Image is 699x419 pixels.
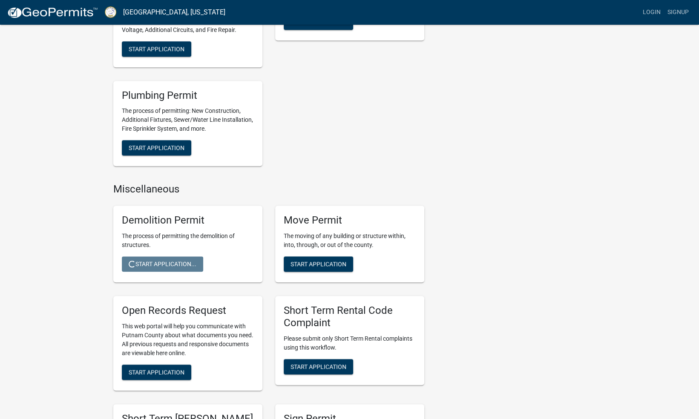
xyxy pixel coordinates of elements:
span: Start Application [129,45,184,52]
span: Start Application... [129,260,196,267]
button: Start Application [122,140,191,155]
span: Start Application [291,363,346,370]
p: The process of permitting: New Construction, Additional Fixtures, Sewer/Water Line Installation, ... [122,106,254,133]
button: Start Application [284,359,353,374]
h4: Miscellaneous [113,183,424,195]
button: Start Application [122,364,191,380]
button: Start Application [284,14,353,30]
button: Start Application... [122,256,203,272]
h5: Move Permit [284,214,416,227]
p: The moving of any building or structure within, into, through, or out of the county. [284,232,416,250]
h5: Open Records Request [122,304,254,317]
span: Start Application [129,144,184,151]
a: [GEOGRAPHIC_DATA], [US_STATE] [123,5,225,20]
a: Signup [664,4,692,20]
h5: Plumbing Permit [122,89,254,102]
button: Start Application [122,41,191,57]
h5: Demolition Permit [122,214,254,227]
span: Start Application [129,368,184,375]
button: Start Application [284,256,353,272]
p: The process of permitting the demolition of structures. [122,232,254,250]
img: Putnam County, Georgia [105,6,116,18]
span: Start Application [291,260,346,267]
span: Start Application [291,18,346,25]
h5: Short Term Rental Code Complaint [284,304,416,329]
a: Login [639,4,664,20]
p: This web portal will help you communicate with Putnam County about what documents you need. All p... [122,322,254,358]
p: Please submit only Short Term Rental complaints using this workflow. [284,334,416,352]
